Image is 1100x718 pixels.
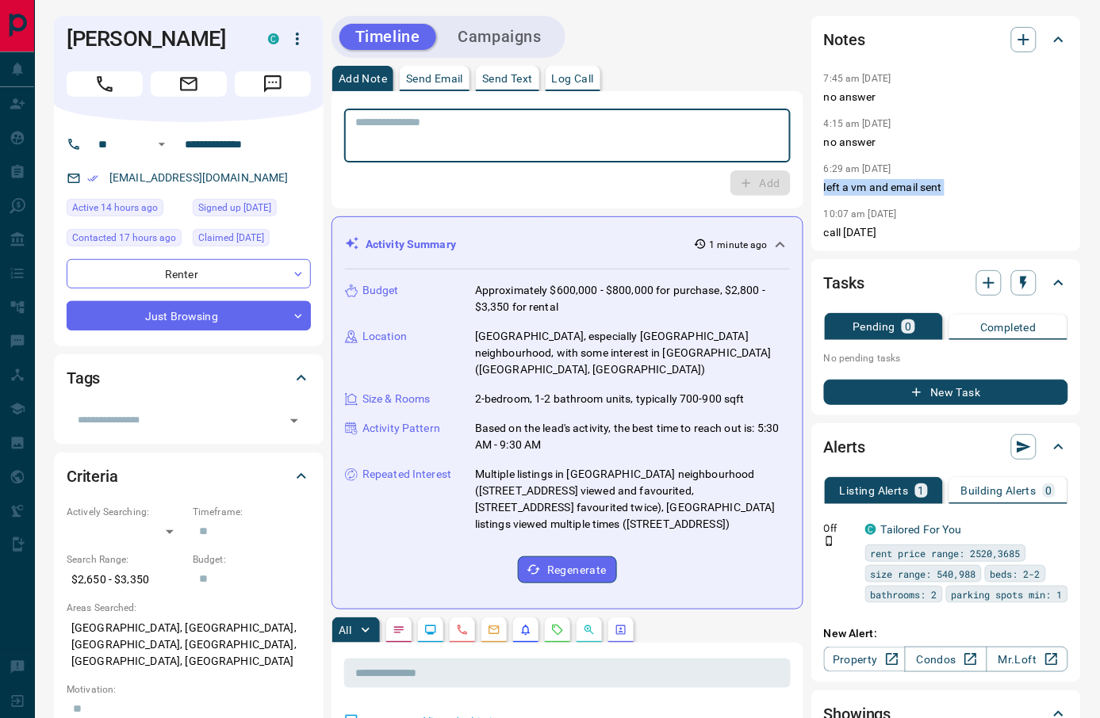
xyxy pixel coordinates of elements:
button: Open [152,135,171,154]
p: Completed [980,322,1037,333]
p: Send Email [406,73,463,84]
button: Timeline [339,24,436,50]
p: Pending [853,321,895,332]
p: no answer [824,134,1068,151]
p: Activity Summary [366,236,456,253]
div: Tue Oct 14 2025 [67,229,185,251]
p: Listing Alerts [840,485,909,496]
span: parking spots min: 1 [952,586,1063,602]
span: rent price range: 2520,3685 [871,545,1021,561]
p: 0 [905,321,911,332]
svg: Listing Alerts [519,624,532,636]
a: [EMAIL_ADDRESS][DOMAIN_NAME] [109,171,289,184]
span: Email [151,71,227,97]
p: Send Text [482,73,533,84]
p: Activity Pattern [362,420,440,437]
span: bathrooms: 2 [871,586,937,602]
p: 6:29 am [DATE] [824,163,891,174]
svg: Lead Browsing Activity [424,624,437,636]
p: New Alert: [824,625,1068,642]
h2: Tags [67,365,100,391]
p: Off [824,521,856,536]
div: Renter [67,259,311,288]
p: 4:15 am [DATE] [824,118,891,129]
p: 1 [918,485,925,496]
p: Search Range: [67,552,185,567]
h2: Alerts [824,434,865,460]
p: Actively Searching: [67,505,185,519]
div: Tue Oct 14 2025 [67,199,185,221]
p: Based on the lead's activity, the best time to reach out is: 5:30 AM - 9:30 AM [475,420,790,453]
p: Approximately $600,000 - $800,000 for purchase, $2,800 - $3,350 for rental [475,282,790,315]
svg: Opportunities [583,624,596,636]
span: Active 14 hours ago [72,200,158,216]
div: condos.ca [268,33,279,44]
p: left a vm and email sent [824,179,1068,196]
span: Message [235,71,311,97]
div: condos.ca [865,524,876,535]
span: Contacted 17 hours ago [72,230,176,246]
p: Areas Searched: [67,601,311,615]
div: Thu Jan 16 2025 [193,229,311,251]
div: Tags [67,359,311,397]
p: Repeated Interest [362,466,451,483]
h2: Tasks [824,270,864,296]
svg: Push Notification Only [824,536,835,547]
p: Multiple listings in [GEOGRAPHIC_DATA] neighbourhood ([STREET_ADDRESS] viewed and favourited, [ST... [475,466,790,533]
p: [GEOGRAPHIC_DATA], [GEOGRAPHIC_DATA], [GEOGRAPHIC_DATA], [GEOGRAPHIC_DATA], [GEOGRAPHIC_DATA], [G... [67,615,311,674]
a: Tailored For You [881,523,962,536]
a: Condos [905,647,987,672]
div: Criteria [67,457,311,495]
a: Property [824,647,906,672]
div: Just Browsing [67,301,311,330]
p: Size & Rooms [362,391,431,407]
p: call [DATE] [824,224,1068,241]
p: 0 [1046,485,1052,496]
h1: [PERSON_NAME] [67,26,244,52]
div: Activity Summary1 minute ago [345,230,790,259]
p: Add Note [339,73,387,84]
span: size range: 540,988 [871,566,976,582]
a: Mr.Loft [987,647,1068,672]
p: 2-bedroom, 1-2 bathroom units, typically 700-900 sqft [475,391,745,407]
p: no answer [824,89,1068,105]
button: Regenerate [518,556,617,583]
button: New Task [824,380,1068,405]
span: Signed up [DATE] [198,200,271,216]
p: No pending tasks [824,346,1068,370]
p: 1 minute ago [710,238,768,252]
div: Notes [824,21,1068,59]
button: Campaigns [443,24,558,50]
p: All [339,624,351,636]
p: Motivation: [67,682,311,697]
h2: Notes [824,27,865,52]
p: Budget [362,282,399,299]
div: Alerts [824,428,1068,466]
p: Budget: [193,552,311,567]
div: Tasks [824,264,1068,302]
svg: Calls [456,624,469,636]
svg: Agent Actions [615,624,627,636]
p: $2,650 - $3,350 [67,567,185,593]
p: 10:07 am [DATE] [824,208,897,220]
button: Open [283,410,305,432]
svg: Requests [551,624,564,636]
p: [GEOGRAPHIC_DATA], especially [GEOGRAPHIC_DATA] neighbourhood, with some interest in [GEOGRAPHIC_... [475,328,790,378]
div: Thu Jan 16 2025 [193,199,311,221]
p: Building Alerts [961,485,1037,496]
p: Timeframe: [193,505,311,519]
p: Location [362,328,407,345]
span: Call [67,71,143,97]
span: beds: 2-2 [991,566,1041,582]
svg: Notes [393,624,405,636]
p: Log Call [552,73,594,84]
p: 7:45 am [DATE] [824,73,891,84]
svg: Email Verified [87,173,98,184]
span: Claimed [DATE] [198,230,264,246]
h2: Criteria [67,464,118,489]
svg: Emails [488,624,500,636]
